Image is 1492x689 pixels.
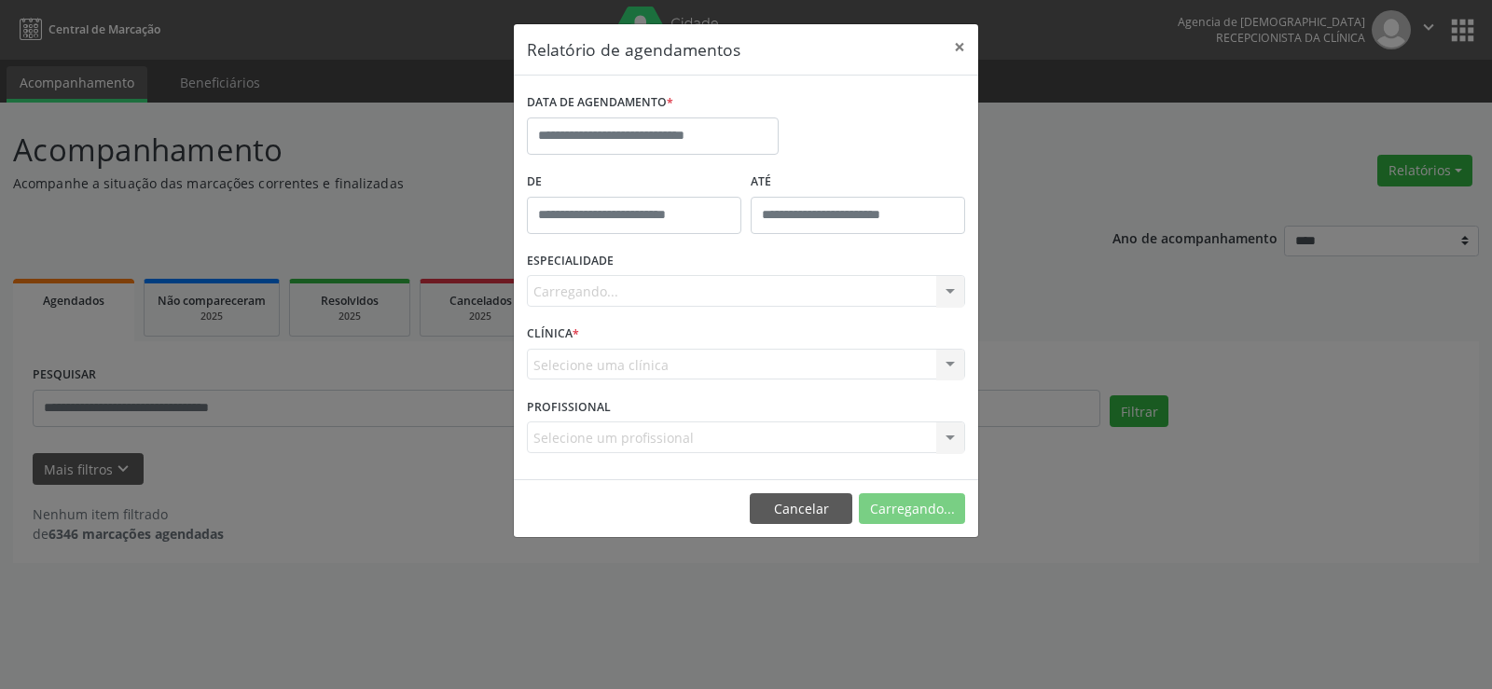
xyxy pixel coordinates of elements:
[527,37,740,62] h5: Relatório de agendamentos
[859,493,965,525] button: Carregando...
[527,247,614,276] label: ESPECIALIDADE
[527,89,673,117] label: DATA DE AGENDAMENTO
[527,168,741,197] label: De
[750,493,852,525] button: Cancelar
[751,168,965,197] label: ATÉ
[527,393,611,421] label: PROFISSIONAL
[941,24,978,70] button: Close
[527,320,579,349] label: CLÍNICA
